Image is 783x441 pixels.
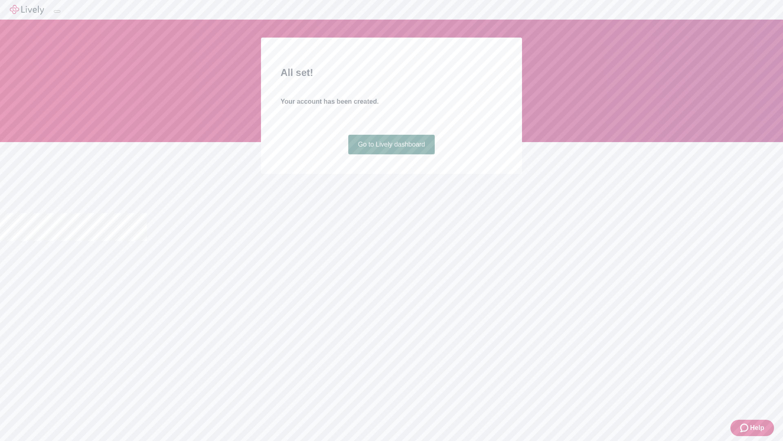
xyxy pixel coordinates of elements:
[740,423,750,433] svg: Zendesk support icon
[281,97,502,107] h4: Your account has been created.
[10,5,44,15] img: Lively
[348,135,435,154] a: Go to Lively dashboard
[730,420,774,436] button: Zendesk support iconHelp
[750,423,764,433] span: Help
[281,65,502,80] h2: All set!
[54,10,60,13] button: Log out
